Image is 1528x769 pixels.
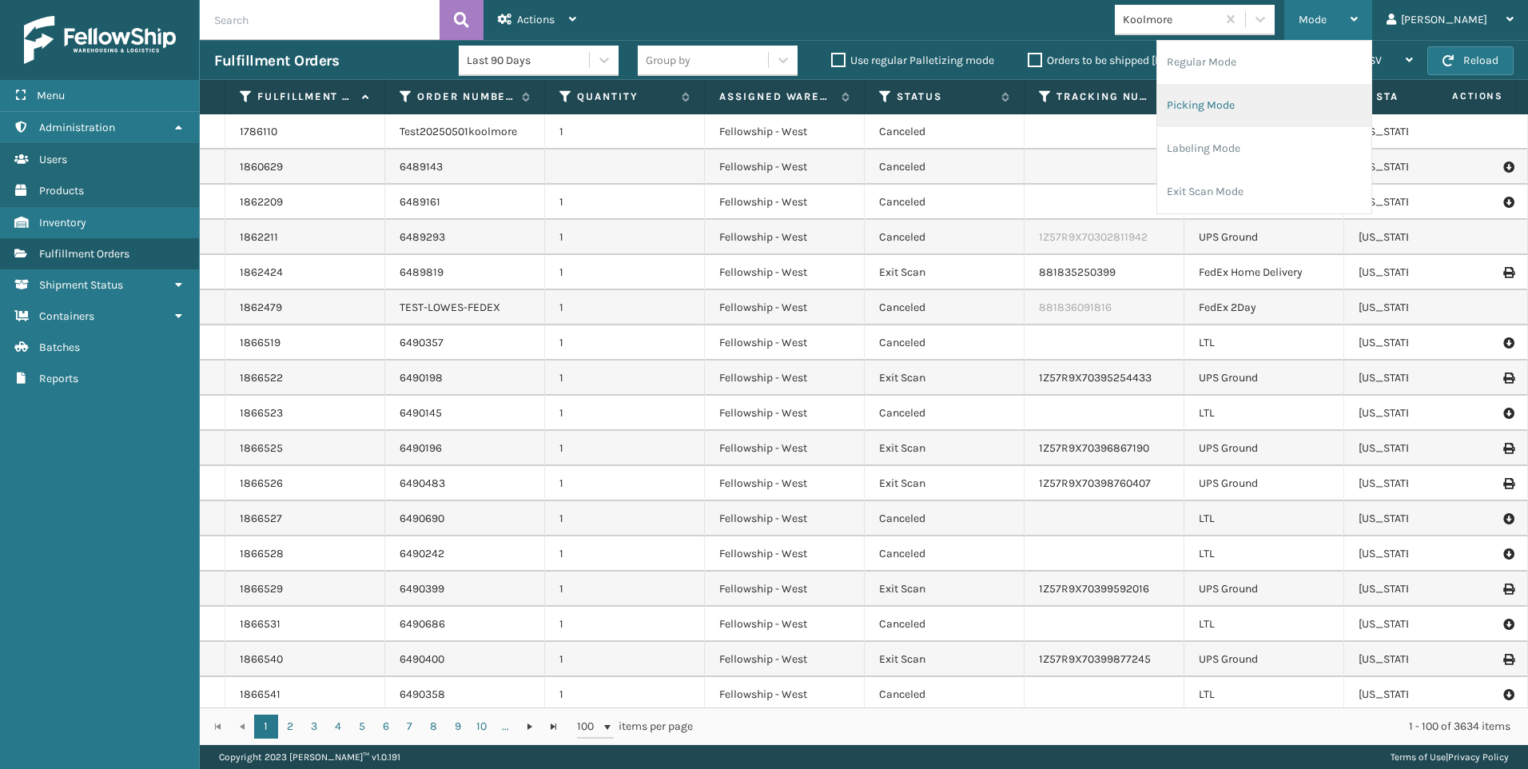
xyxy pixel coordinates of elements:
td: 1 [545,114,705,149]
td: Fellowship - West [705,466,865,501]
a: 1866522 [240,370,283,386]
td: [US_STATE] [1344,255,1504,290]
td: 1 [545,185,705,220]
td: Exit Scan [865,572,1025,607]
a: 881836091816 [1039,301,1112,314]
label: Use regular Palletizing mode [831,54,994,67]
td: 6489161 [385,185,545,220]
span: Products [39,184,84,197]
td: [US_STATE] [1344,466,1504,501]
i: Pull BOL [1503,405,1513,421]
img: logo [24,16,176,64]
li: Exit Scan Mode [1157,170,1371,213]
td: Test20250501koolmore [385,114,545,149]
li: Regular Mode [1157,41,1371,84]
i: Print Label [1503,584,1513,595]
a: 9 [446,715,470,739]
span: Go to the last page [547,720,560,733]
td: [US_STATE] [1344,220,1504,255]
td: [US_STATE] [1344,501,1504,536]
label: Orders to be shipped [DATE] [1028,54,1183,67]
a: 1786110 [240,124,277,140]
td: LTL [1184,501,1344,536]
td: Fellowship - West [705,536,865,572]
td: Fellowship - West [705,501,865,536]
label: Quantity [577,90,674,104]
a: 2 [278,715,302,739]
td: 1 [545,325,705,361]
div: Last 90 Days [467,52,591,69]
td: Fellowship - West [705,255,865,290]
td: Canceled [865,501,1025,536]
a: 1Z57R9X70395254433 [1039,371,1152,384]
i: Print Label [1503,478,1513,489]
p: Copyright 2023 [PERSON_NAME]™ v 1.0.191 [219,745,400,769]
label: Fulfillment Order Id [257,90,354,104]
a: 1866525 [240,440,283,456]
a: 1866526 [240,476,283,492]
td: Fellowship - West [705,220,865,255]
a: 881835250399 [1039,265,1116,279]
a: 1860629 [240,159,283,175]
td: 1 [545,361,705,396]
td: 6490690 [385,501,545,536]
a: 5 [350,715,374,739]
td: Fellowship - West [705,185,865,220]
i: Pull BOL [1503,335,1513,351]
a: 1862211 [240,229,278,245]
td: Fellowship - West [705,290,865,325]
td: Fellowship - West [705,149,865,185]
a: 1Z57R9X70398760407 [1039,476,1151,490]
td: [US_STATE] [1344,642,1504,677]
i: Print Label [1503,373,1513,384]
li: Labeling Mode [1157,127,1371,170]
td: 1 [545,677,705,712]
i: Pull BOL [1503,511,1513,527]
td: [US_STATE] [1344,290,1504,325]
span: Administration [39,121,115,134]
td: [US_STATE] [1344,677,1504,712]
td: 1 [545,290,705,325]
td: 6490242 [385,536,545,572]
div: Group by [646,52,690,69]
a: 1866541 [240,687,281,703]
a: 7 [398,715,422,739]
td: UPS Ground [1184,572,1344,607]
td: Fellowship - West [705,114,865,149]
a: 1Z57R9X70396867190 [1039,441,1149,455]
td: 1 [545,607,705,642]
a: Go to the next page [518,715,542,739]
td: 6490196 [385,431,545,466]
td: UPS Ground [1184,361,1344,396]
td: [US_STATE] [1344,431,1504,466]
td: 6490358 [385,677,545,712]
td: Exit Scan [865,361,1025,396]
i: Pull BOL [1503,616,1513,632]
label: Status [897,90,993,104]
i: Pull BOL [1503,159,1513,175]
td: [US_STATE] [1344,396,1504,431]
td: Canceled [865,677,1025,712]
td: FedEx 2Day [1184,290,1344,325]
a: 3 [302,715,326,739]
span: Containers [39,309,94,323]
a: 1862424 [240,265,283,281]
div: | [1391,745,1509,769]
a: 6 [374,715,398,739]
td: Fellowship - West [705,431,865,466]
div: 1 - 100 of 3634 items [715,719,1510,735]
a: 1 [254,715,278,739]
a: 1862209 [240,194,283,210]
a: 1Z57R9X70302811942 [1039,230,1148,244]
span: Actions [1402,83,1513,110]
li: Picking Mode [1157,84,1371,127]
a: 8 [422,715,446,739]
i: Print Label [1503,654,1513,665]
td: 1 [545,396,705,431]
td: Fellowship - West [705,396,865,431]
td: 6490686 [385,607,545,642]
a: 1866523 [240,405,283,421]
td: LTL [1184,396,1344,431]
a: 4 [326,715,350,739]
td: 6490145 [385,396,545,431]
